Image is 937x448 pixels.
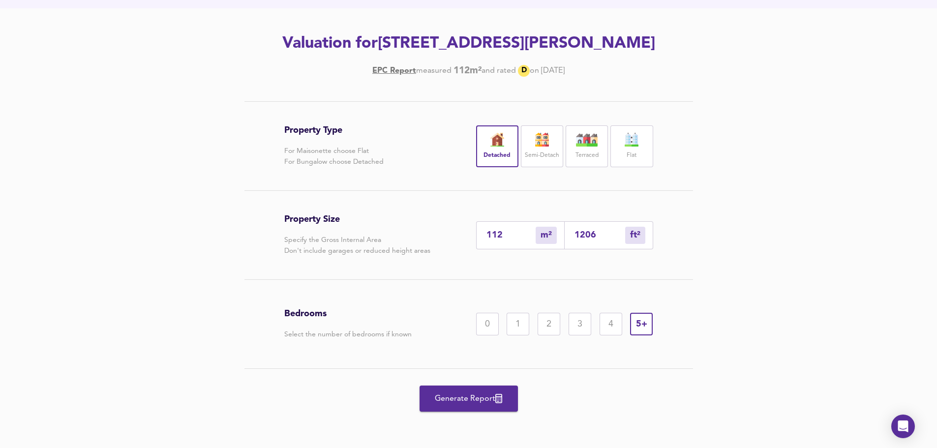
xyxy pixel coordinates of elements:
[627,149,636,162] label: Flat
[284,329,412,340] p: Select the number of bedrooms if known
[610,125,653,167] div: Flat
[574,230,625,240] input: Sqft
[536,227,557,244] div: m²
[574,133,599,147] img: house-icon
[453,65,482,76] b: 112 m²
[625,227,645,244] div: m²
[507,313,529,335] div: 1
[566,125,608,167] div: Terraced
[569,313,591,335] div: 3
[372,65,565,77] div: [DATE]
[521,125,563,167] div: Semi-Detach
[530,133,554,147] img: house-icon
[420,386,518,412] button: Generate Report
[484,149,511,162] label: Detached
[416,65,452,76] div: measured
[630,313,653,335] div: 5+
[284,214,430,225] h3: Property Size
[518,65,530,77] div: D
[429,392,508,406] span: Generate Report
[476,125,518,167] div: Detached
[575,149,599,162] label: Terraced
[891,415,915,438] div: Open Intercom Messenger
[530,65,539,76] div: on
[476,313,499,335] div: 0
[284,125,384,136] h3: Property Type
[619,133,644,147] img: flat-icon
[284,146,384,167] p: For Maisonette choose Flat For Bungalow choose Detached
[486,230,536,240] input: Enter sqm
[482,65,516,76] div: and rated
[538,313,560,335] div: 2
[600,313,622,335] div: 4
[525,149,559,162] label: Semi-Detach
[190,33,747,55] h2: Valuation for [STREET_ADDRESS][PERSON_NAME]
[284,308,412,319] h3: Bedrooms
[284,235,430,256] p: Specify the Gross Internal Area Don't include garages or reduced height areas
[372,65,416,76] a: EPC Report
[485,133,510,147] img: house-icon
